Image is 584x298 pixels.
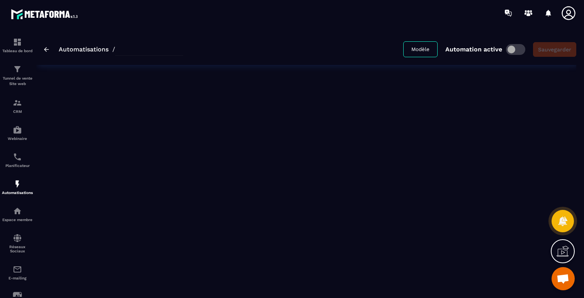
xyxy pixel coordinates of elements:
[112,46,115,53] span: /
[2,218,33,222] p: Espace membre
[13,152,22,162] img: scheduler
[13,65,22,74] img: formation
[2,146,33,174] a: schedulerschedulerPlanificateur
[2,109,33,114] p: CRM
[2,59,33,92] a: formationformationTunnel de vente Site web
[13,98,22,107] img: formation
[2,276,33,280] p: E-mailing
[2,191,33,195] p: Automatisations
[2,174,33,201] a: automationsautomationsAutomatisations
[2,119,33,146] a: automationsautomationsWebinaire
[13,265,22,274] img: email
[13,37,22,47] img: formation
[44,47,49,52] img: arrow
[2,32,33,59] a: formationformationTableau de bord
[2,201,33,228] a: automationsautomationsEspace membre
[2,76,33,87] p: Tunnel de vente Site web
[552,267,575,290] div: Ouvrir le chat
[2,136,33,141] p: Webinaire
[2,92,33,119] a: formationformationCRM
[13,233,22,243] img: social-network
[2,49,33,53] p: Tableau de bord
[2,163,33,168] p: Planificateur
[2,245,33,253] p: Réseaux Sociaux
[2,259,33,286] a: emailemailE-mailing
[13,179,22,189] img: automations
[445,46,502,53] p: Automation active
[2,228,33,259] a: social-networksocial-networkRéseaux Sociaux
[59,46,109,53] a: Automatisations
[11,7,80,21] img: logo
[13,206,22,216] img: automations
[403,41,438,57] button: Modèle
[13,125,22,135] img: automations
